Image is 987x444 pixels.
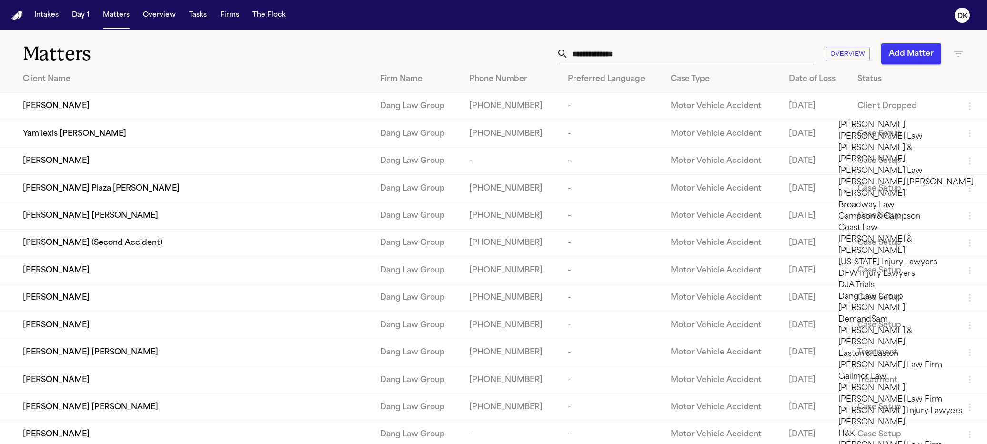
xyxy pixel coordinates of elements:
[789,73,843,85] div: Date of Loss
[838,348,974,360] li: Easton & Easton
[560,394,663,421] td: -
[462,394,560,421] td: [PHONE_NUMBER]
[838,325,974,348] li: [PERSON_NAME] & [PERSON_NAME]
[838,314,974,325] li: DemandSam
[781,202,850,229] td: [DATE]
[838,131,974,142] li: [PERSON_NAME] Law
[560,175,663,202] td: -
[462,120,560,147] td: [PHONE_NUMBER]
[838,405,974,417] li: [PERSON_NAME] Injury Lawyers
[781,257,850,284] td: [DATE]
[663,202,781,229] td: Motor Vehicle Accident
[373,93,462,120] td: Dang Law Group
[23,183,180,194] span: [PERSON_NAME] Plaza [PERSON_NAME]
[373,230,462,257] td: Dang Law Group
[23,42,300,66] h1: Matters
[23,374,90,386] span: [PERSON_NAME]
[23,265,90,276] span: [PERSON_NAME]
[781,120,850,147] td: [DATE]
[373,312,462,339] td: Dang Law Group
[881,43,941,64] button: Add Matter
[838,268,974,280] li: DFW Injury Lawyers
[781,284,850,312] td: [DATE]
[185,7,211,24] button: Tasks
[560,93,663,120] td: -
[838,360,974,371] li: [PERSON_NAME] Law Firm
[11,11,23,20] a: Home
[560,120,663,147] td: -
[23,429,90,440] span: [PERSON_NAME]
[838,142,974,165] li: [PERSON_NAME] & [PERSON_NAME]
[373,339,462,366] td: Dang Law Group
[249,7,290,24] button: The Flock
[373,257,462,284] td: Dang Law Group
[838,394,974,405] li: [PERSON_NAME] Law Firm
[781,230,850,257] td: [DATE]
[838,211,974,222] li: Campson & Campson
[781,339,850,366] td: [DATE]
[462,284,560,312] td: [PHONE_NUMBER]
[99,7,133,24] button: Matters
[68,7,93,24] button: Day 1
[781,175,850,202] td: [DATE]
[23,237,162,249] span: [PERSON_NAME] (Second Accident)
[838,120,974,131] li: [PERSON_NAME]
[560,147,663,174] td: -
[462,93,560,120] td: [PHONE_NUMBER]
[838,417,974,428] li: [PERSON_NAME]
[23,128,126,140] span: Yamilexis [PERSON_NAME]
[560,312,663,339] td: -
[838,200,974,211] li: Broadway Law
[23,210,158,222] span: [PERSON_NAME] [PERSON_NAME]
[781,93,850,120] td: [DATE]
[781,312,850,339] td: [DATE]
[838,383,974,394] li: [PERSON_NAME]
[663,312,781,339] td: Motor Vehicle Accident
[663,339,781,366] td: Motor Vehicle Accident
[663,147,781,174] td: Motor Vehicle Accident
[663,93,781,120] td: Motor Vehicle Accident
[838,165,974,177] li: [PERSON_NAME] Law
[139,7,180,24] button: Overview
[23,347,158,358] span: [PERSON_NAME] [PERSON_NAME]
[663,175,781,202] td: Motor Vehicle Accident
[838,188,974,200] li: [PERSON_NAME]
[663,366,781,394] td: Motor Vehicle Accident
[373,284,462,312] td: Dang Law Group
[373,175,462,202] td: Dang Law Group
[462,366,560,394] td: [PHONE_NUMBER]
[663,284,781,312] td: Motor Vehicle Accident
[560,366,663,394] td: -
[838,222,974,234] li: Coast Law
[838,177,974,188] li: [PERSON_NAME] [PERSON_NAME]
[560,202,663,229] td: -
[216,7,243,24] button: Firms
[462,175,560,202] td: [PHONE_NUMBER]
[826,47,870,61] button: Overview
[663,120,781,147] td: Motor Vehicle Accident
[373,366,462,394] td: Dang Law Group
[373,147,462,174] td: Dang Law Group
[850,93,957,120] td: Client Dropped
[373,202,462,229] td: Dang Law Group
[838,303,974,314] li: [PERSON_NAME]
[469,73,553,85] div: Phone Number
[23,155,90,167] span: [PERSON_NAME]
[373,394,462,421] td: Dang Law Group
[560,339,663,366] td: -
[560,230,663,257] td: -
[30,7,62,24] button: Intakes
[560,284,663,312] td: -
[838,280,974,291] li: DJA Trials
[663,230,781,257] td: Motor Vehicle Accident
[23,101,90,112] span: [PERSON_NAME]
[781,394,850,421] td: [DATE]
[838,428,974,440] li: H&K
[568,73,655,85] div: Preferred Language
[781,366,850,394] td: [DATE]
[857,73,949,85] div: Status
[23,402,158,413] span: [PERSON_NAME] [PERSON_NAME]
[838,371,974,383] li: Gailmor Law
[23,292,90,303] span: [PERSON_NAME]
[462,339,560,366] td: [PHONE_NUMBER]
